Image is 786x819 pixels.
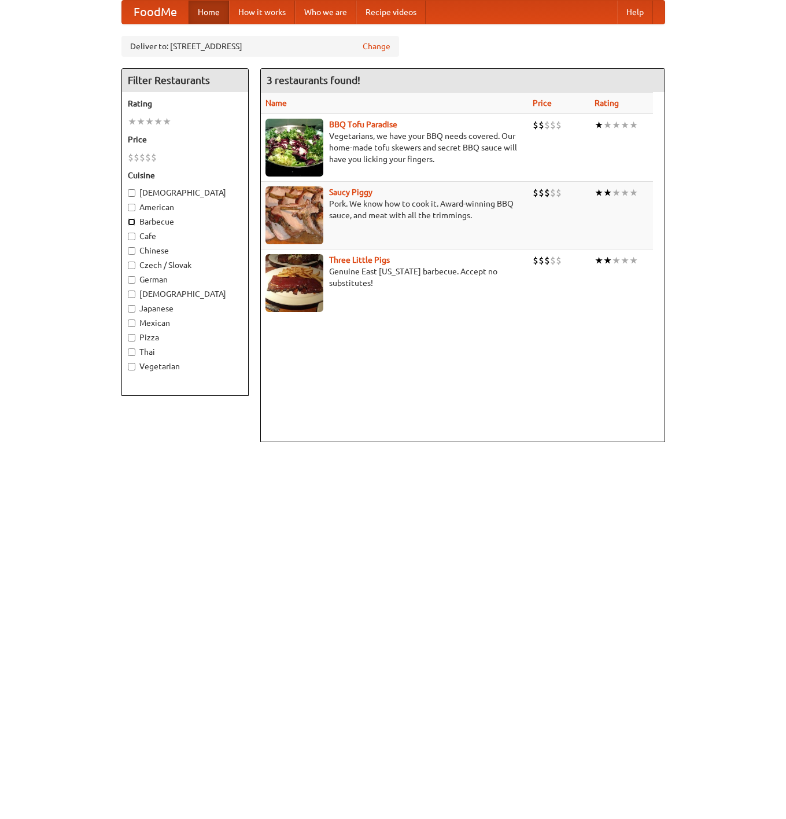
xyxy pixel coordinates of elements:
li: ★ [145,115,154,128]
li: $ [544,254,550,267]
input: Vegetarian [128,363,135,370]
li: ★ [629,254,638,267]
input: Japanese [128,305,135,313]
li: ★ [612,119,621,131]
img: littlepigs.jpg [265,254,323,312]
li: $ [533,186,538,199]
label: German [128,274,242,285]
input: Chinese [128,247,135,255]
li: ★ [621,254,629,267]
img: tofuparadise.jpg [265,119,323,177]
a: Change [363,41,390,52]
li: $ [134,151,139,164]
li: $ [538,119,544,131]
li: ★ [612,186,621,199]
a: BBQ Tofu Paradise [329,120,397,129]
li: $ [145,151,151,164]
li: $ [550,254,556,267]
li: ★ [163,115,171,128]
a: Who we are [295,1,356,24]
a: Three Little Pigs [329,255,390,265]
li: $ [538,254,544,267]
li: $ [550,119,556,131]
li: ★ [595,254,603,267]
p: Vegetarians, we have your BBQ needs covered. Our home-made tofu skewers and secret BBQ sauce will... [265,130,523,165]
li: $ [139,151,145,164]
li: ★ [629,186,638,199]
li: ★ [154,115,163,128]
input: Mexican [128,319,135,327]
input: Czech / Slovak [128,262,135,269]
label: Cafe [128,230,242,242]
h5: Cuisine [128,170,242,181]
li: ★ [603,254,612,267]
li: $ [128,151,134,164]
a: Recipe videos [356,1,426,24]
li: ★ [621,186,629,199]
li: $ [533,119,538,131]
ng-pluralize: 3 restaurants found! [267,75,360,86]
li: ★ [603,186,612,199]
input: American [128,204,135,211]
li: ★ [612,254,621,267]
li: $ [544,186,550,199]
a: FoodMe [122,1,189,24]
li: ★ [136,115,145,128]
a: Saucy Piggy [329,188,372,197]
li: $ [533,254,538,267]
li: ★ [621,119,629,131]
p: Pork. We know how to cook it. Award-winning BBQ sauce, and meat with all the trimmings. [265,198,523,221]
li: ★ [128,115,136,128]
a: How it works [229,1,295,24]
h5: Price [128,134,242,145]
li: $ [556,119,562,131]
li: $ [544,119,550,131]
li: ★ [595,119,603,131]
a: Price [533,98,552,108]
input: [DEMOGRAPHIC_DATA] [128,189,135,197]
a: Name [265,98,287,108]
li: $ [556,254,562,267]
label: Thai [128,346,242,358]
li: ★ [595,186,603,199]
label: Japanese [128,303,242,314]
input: Barbecue [128,218,135,226]
input: [DEMOGRAPHIC_DATA] [128,291,135,298]
label: Czech / Slovak [128,259,242,271]
p: Genuine East [US_STATE] barbecue. Accept no substitutes! [265,266,523,289]
div: Deliver to: [STREET_ADDRESS] [121,36,399,57]
li: ★ [629,119,638,131]
input: German [128,276,135,284]
label: Pizza [128,332,242,343]
input: Pizza [128,334,135,341]
a: Help [617,1,653,24]
h5: Rating [128,98,242,109]
img: saucy.jpg [265,186,323,244]
li: $ [538,186,544,199]
label: [DEMOGRAPHIC_DATA] [128,288,242,300]
label: Chinese [128,245,242,256]
label: Mexican [128,317,242,329]
a: Home [189,1,229,24]
input: Thai [128,348,135,356]
li: $ [151,151,157,164]
li: ★ [603,119,612,131]
input: Cafe [128,233,135,240]
label: [DEMOGRAPHIC_DATA] [128,187,242,199]
li: $ [556,186,562,199]
h4: Filter Restaurants [122,69,248,92]
a: Rating [595,98,619,108]
label: American [128,201,242,213]
li: $ [550,186,556,199]
label: Vegetarian [128,361,242,372]
label: Barbecue [128,216,242,227]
